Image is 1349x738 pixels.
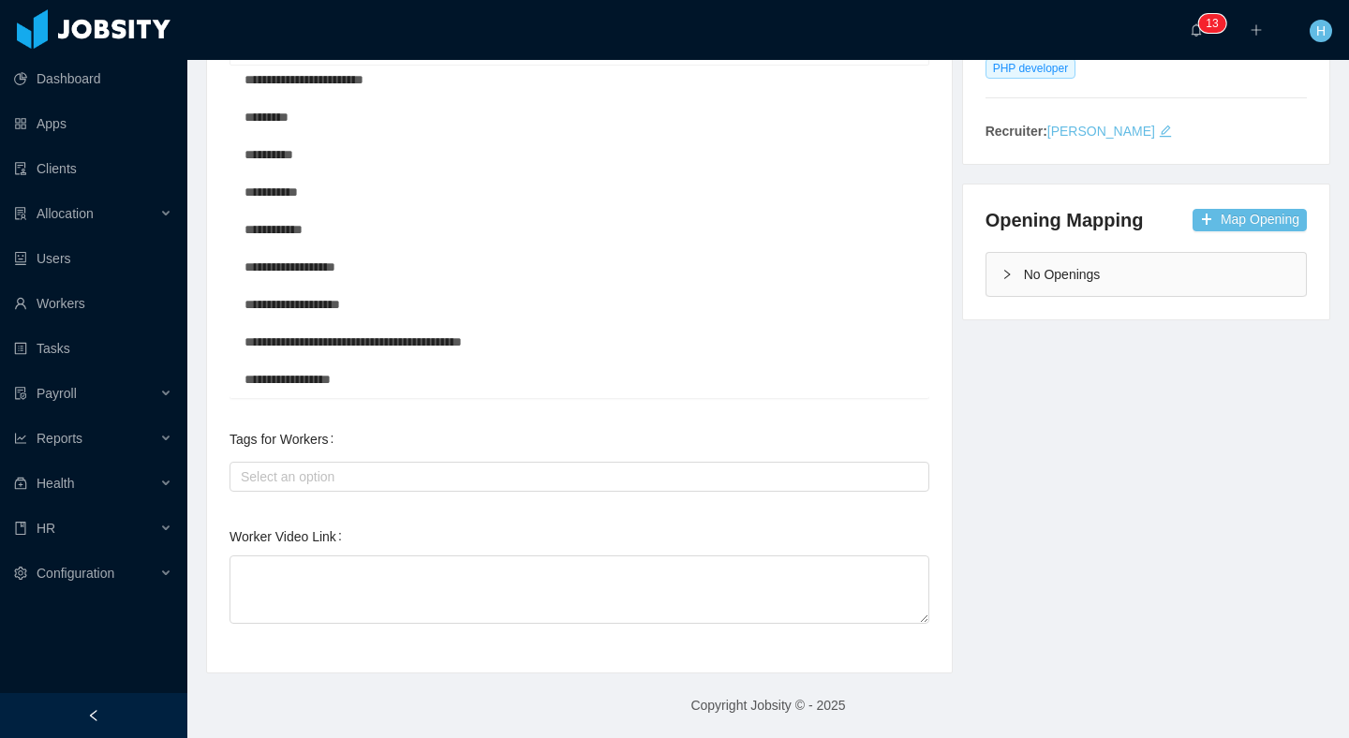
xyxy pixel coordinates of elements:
i: icon: file-protect [14,387,27,400]
p: 1 [1206,14,1212,33]
p: 3 [1212,14,1219,33]
i: icon: plus [1250,23,1263,37]
a: icon: pie-chartDashboard [14,60,172,97]
footer: Copyright Jobsity © - 2025 [187,673,1349,738]
i: icon: solution [14,207,27,220]
span: Reports [37,431,82,446]
textarea: Worker Video Link [230,555,929,624]
i: icon: bell [1190,23,1203,37]
span: Health [37,476,74,491]
a: icon: userWorkers [14,285,172,322]
a: icon: auditClients [14,150,172,187]
input: Tags for Workers [235,465,245,488]
a: icon: appstoreApps [14,105,172,142]
span: HR [37,521,55,536]
label: Tags for Workers [230,432,341,447]
button: icon: plusMap Opening [1193,209,1307,231]
i: icon: right [1001,269,1013,280]
strong: Recruiter: [986,124,1047,139]
span: Configuration [37,566,114,581]
label: Worker Video Link [230,529,349,544]
span: PHP developer [986,58,1076,79]
a: [PERSON_NAME] [1047,124,1155,139]
a: icon: profileTasks [14,330,172,367]
sup: 13 [1198,14,1225,33]
i: icon: book [14,522,27,535]
i: icon: medicine-box [14,477,27,490]
a: icon: robotUsers [14,240,172,277]
span: Payroll [37,386,77,401]
i: icon: line-chart [14,432,27,445]
i: icon: edit [1159,125,1172,138]
div: icon: rightNo Openings [986,253,1306,296]
h4: Opening Mapping [986,207,1144,233]
span: Allocation [37,206,94,221]
span: H [1316,20,1326,42]
div: Select an option [241,467,910,486]
i: icon: setting [14,567,27,580]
